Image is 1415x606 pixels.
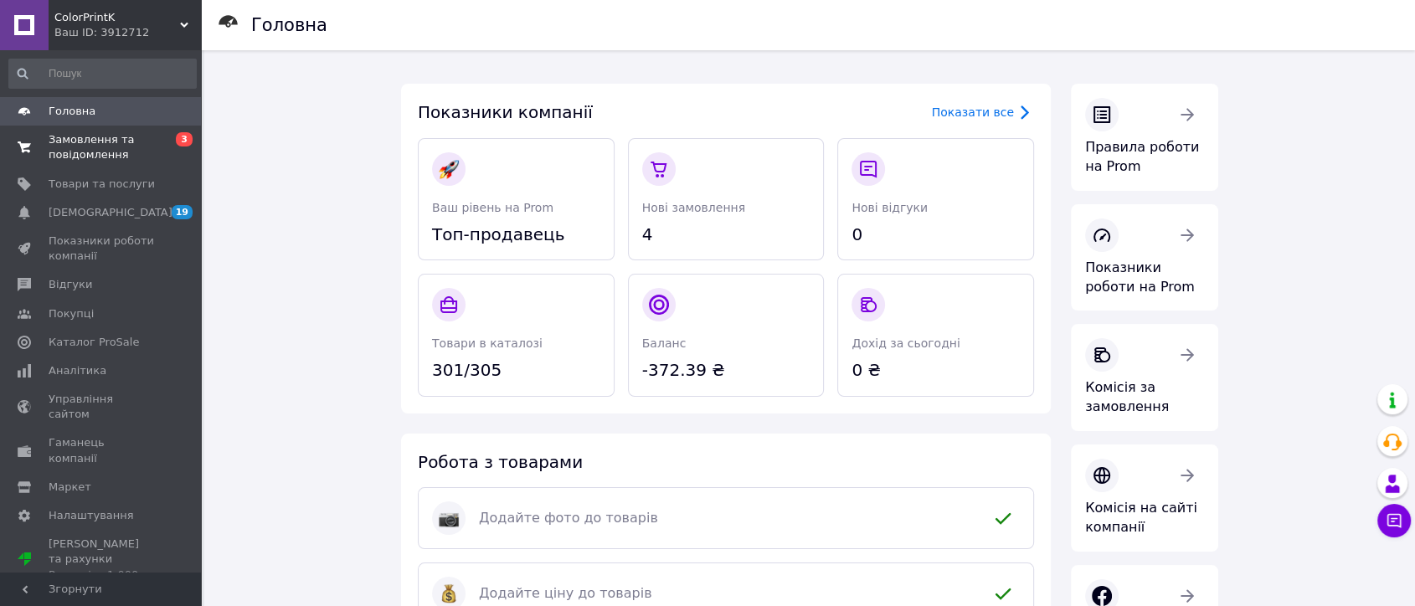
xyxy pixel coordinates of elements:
[49,306,94,321] span: Покупці
[932,104,1014,121] div: Показати все
[1071,204,1218,311] a: Показники роботи на Prom
[49,363,106,378] span: Аналітика
[418,102,593,122] span: Показники компанії
[49,435,155,465] span: Гаманець компанії
[1071,444,1218,552] a: Комісія на сайті компанії
[8,59,197,89] input: Пошук
[852,336,960,350] span: Дохід за сьогодні
[49,132,155,162] span: Замовлення та повідомлення
[1071,84,1218,191] a: Правила роботи на Prom
[49,205,172,220] span: [DEMOGRAPHIC_DATA]
[49,567,155,583] div: Prom мікс 1 000
[172,205,193,219] span: 19
[1085,139,1199,174] span: Правила роботи на Prom
[49,277,92,292] span: Відгуки
[432,358,600,383] span: 301/305
[176,132,193,146] span: 3
[932,102,1034,122] a: Показати все
[49,508,134,523] span: Налаштування
[54,10,180,25] span: ColorPrintK
[432,336,543,350] span: Товари в каталозі
[54,25,201,40] div: Ваш ID: 3912712
[852,223,1020,247] span: 0
[642,336,687,350] span: Баланс
[1071,324,1218,431] a: Комісія за замовлення
[479,509,973,528] span: Додайте фото до товарів
[852,358,1020,383] span: 0 ₴
[49,177,155,192] span: Товари та послуги
[439,159,459,179] img: :rocket:
[1377,504,1411,537] button: Чат з покупцем
[49,104,95,119] span: Головна
[1085,259,1195,295] span: Показники роботи на Prom
[49,234,155,264] span: Показники роботи компанії
[49,537,155,583] span: [PERSON_NAME] та рахунки
[432,201,553,214] span: Ваш рівень на Prom
[49,335,139,350] span: Каталог ProSale
[418,452,583,472] span: Робота з товарами
[251,15,327,35] h1: Головна
[418,487,1034,549] a: :camera:Додайте фото до товарів
[49,480,91,495] span: Маркет
[49,392,155,422] span: Управління сайтом
[1085,500,1197,535] span: Комісія на сайті компанії
[439,583,459,603] img: :moneybag:
[479,584,973,603] span: Додайте ціну до товарів
[439,508,459,528] img: :camera:
[642,201,745,214] span: Нові замовлення
[642,223,810,247] span: 4
[852,201,928,214] span: Нові відгуки
[1085,379,1169,414] span: Комісія за замовлення
[432,223,600,247] span: Топ-продавець
[642,358,810,383] span: -372.39 ₴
